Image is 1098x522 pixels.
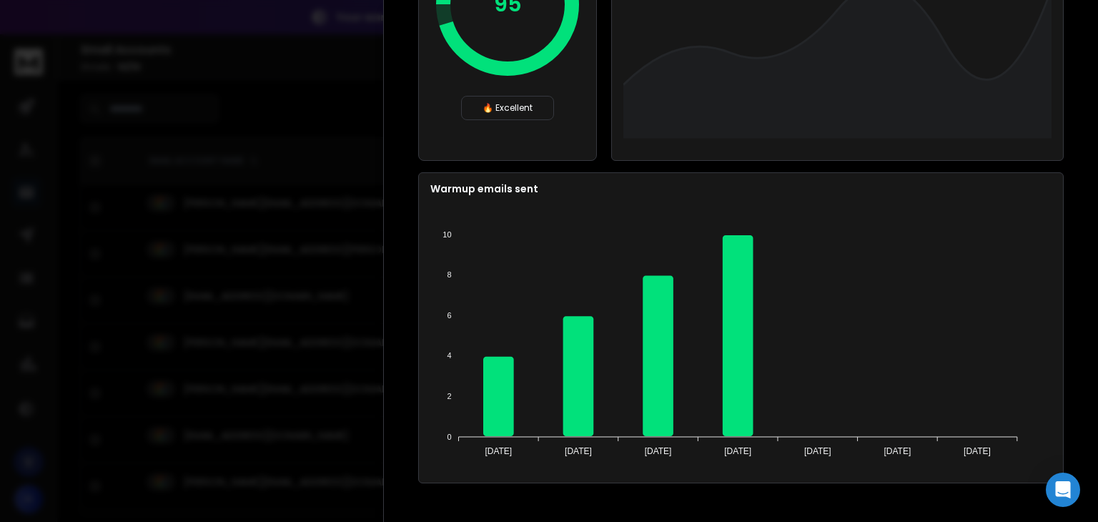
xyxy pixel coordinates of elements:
[884,446,911,456] tspan: [DATE]
[430,182,1052,196] p: Warmup emails sent
[964,446,991,456] tspan: [DATE]
[461,96,554,120] div: 🔥 Excellent
[447,311,451,320] tspan: 6
[447,392,451,400] tspan: 2
[447,270,451,279] tspan: 8
[724,446,751,456] tspan: [DATE]
[447,433,451,441] tspan: 0
[565,446,592,456] tspan: [DATE]
[447,351,451,360] tspan: 4
[1046,473,1080,507] div: Open Intercom Messenger
[485,446,512,456] tspan: [DATE]
[645,446,672,456] tspan: [DATE]
[442,230,451,239] tspan: 10
[804,446,831,456] tspan: [DATE]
